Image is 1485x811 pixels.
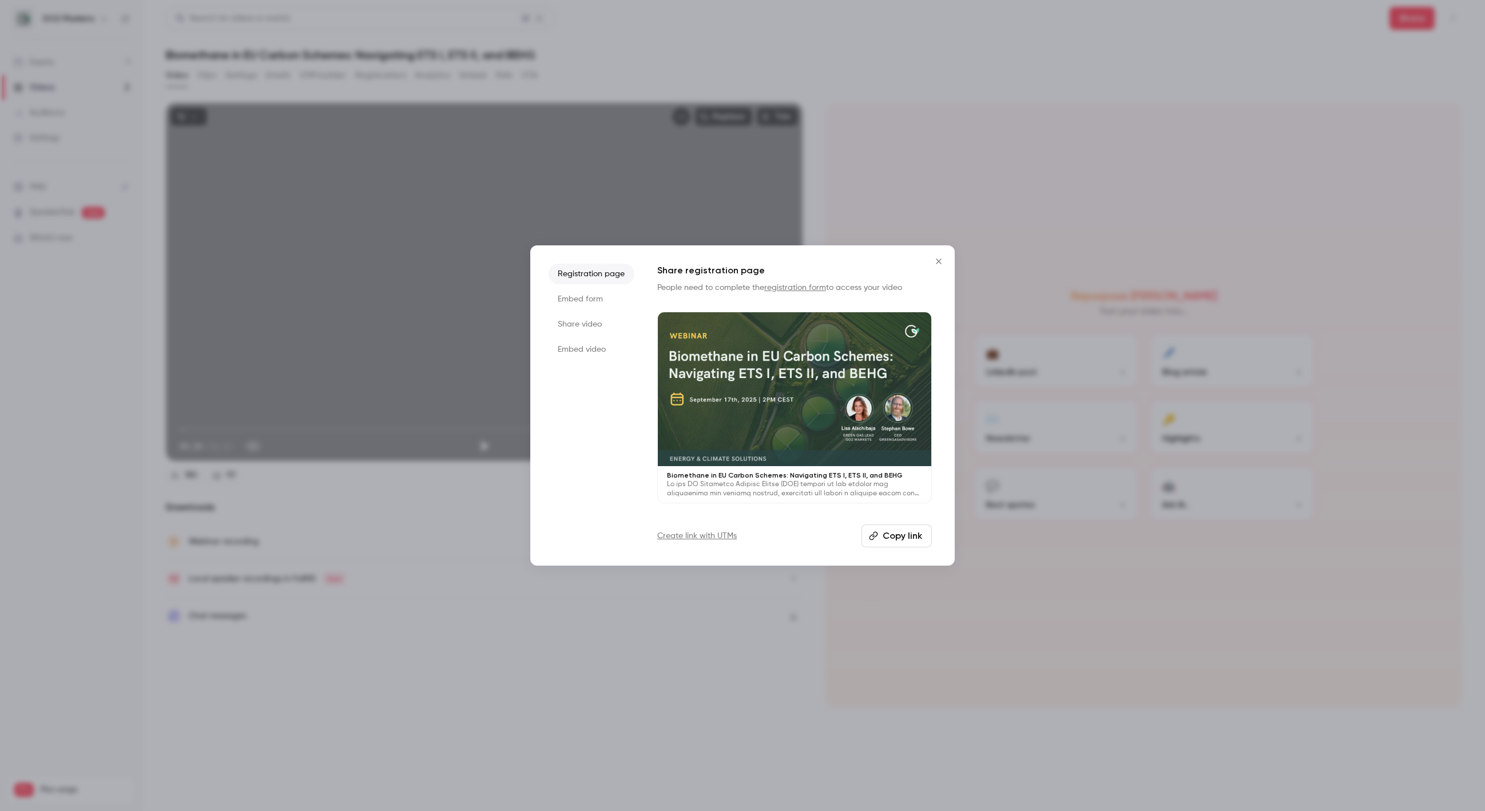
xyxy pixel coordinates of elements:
a: registration form [764,284,826,292]
a: Biomethane in EU Carbon Schemes: Navigating ETS I, ETS II, and BEHGLo ips DO Sitametco Adipisc El... [657,312,932,503]
button: Close [927,250,950,273]
p: Lo ips DO Sitametco Adipisc Elitse (DOE) tempori ut lab etdolor mag aliquaenima min veniamq nostr... [667,480,922,498]
p: People need to complete the to access your video [657,282,932,293]
li: Embed video [549,339,634,360]
li: Embed form [549,289,634,309]
a: Create link with UTMs [657,530,737,542]
p: Biomethane in EU Carbon Schemes: Navigating ETS I, ETS II, and BEHG [667,471,922,480]
li: Registration page [549,264,634,284]
button: Copy link [861,524,932,547]
li: Share video [549,314,634,335]
h1: Share registration page [657,264,932,277]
